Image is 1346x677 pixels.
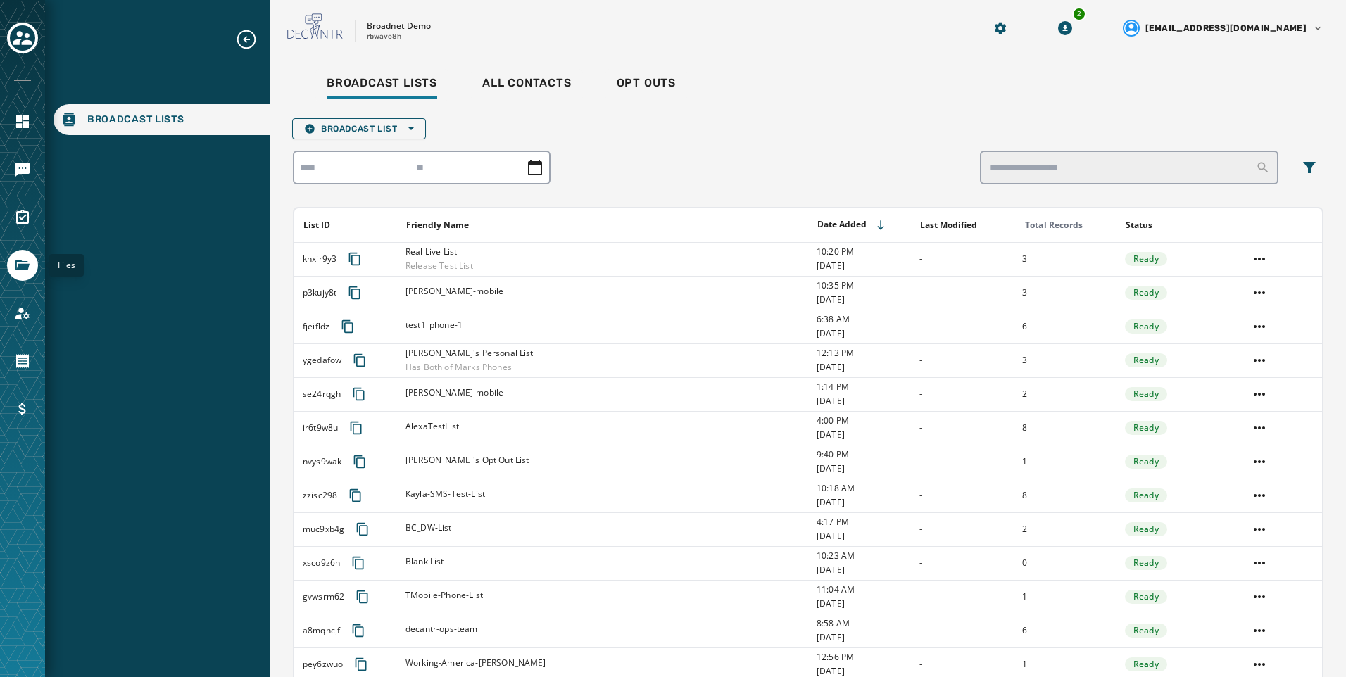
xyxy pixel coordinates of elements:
[1133,287,1159,298] span: Ready
[7,250,38,281] a: Navigate to Files
[1014,445,1117,479] td: 1
[817,260,910,272] span: [DATE]
[87,113,184,127] span: Broadcast Lists
[303,618,396,643] div: a8mqhcjf
[1014,479,1117,512] td: 8
[7,23,38,53] button: Toggle account select drawer
[1014,377,1117,411] td: 2
[7,106,38,137] a: Navigate to Home
[817,584,910,595] span: 11:04 AM
[817,598,910,609] span: [DATE]
[405,488,485,500] span: Kayla-SMS-Test-List
[303,314,396,339] div: fjeifldz
[988,15,1013,41] button: Manage global settings
[817,396,910,407] span: [DATE]
[911,479,1014,512] td: -
[817,531,910,542] span: [DATE]
[1133,355,1159,366] span: Ready
[405,455,529,466] span: [PERSON_NAME]'s Opt Out List
[1133,422,1159,434] span: Ready
[1014,512,1117,546] td: 2
[405,657,546,669] span: Working-America-[PERSON_NAME]
[367,32,401,42] p: rbwave8h
[405,556,444,567] span: Blank List
[911,614,1014,647] td: -
[471,69,583,101] a: All Contacts
[342,280,367,305] button: Copy text to clipboard
[7,393,38,424] a: Navigate to Billing
[817,381,910,393] span: 1:14 PM
[1145,23,1307,34] span: [EMAIL_ADDRESS][DOMAIN_NAME]
[347,348,372,373] button: Copy text to clipboard
[1133,321,1159,332] span: Ready
[405,286,503,297] span: [PERSON_NAME]-mobile
[303,652,396,677] div: pey6zwuo
[405,348,534,359] span: [PERSON_NAME]'s Personal List
[817,618,910,629] span: 8:58 AM
[346,550,371,576] button: Copy text to clipboard
[817,328,910,339] span: [DATE]
[350,517,375,542] button: Copy text to clipboard
[911,546,1014,580] td: -
[911,377,1014,411] td: -
[315,69,448,101] a: Broadcast Lists
[911,276,1014,310] td: -
[911,580,1014,614] td: -
[817,632,910,643] span: [DATE]
[1133,456,1159,467] span: Ready
[1014,242,1117,276] td: 3
[350,584,375,609] button: Copy text to clipboard
[303,483,396,508] div: zzisc298
[303,584,396,609] div: gvwsrm62
[1014,411,1117,445] td: 8
[817,246,910,258] span: 10:20 PM
[342,246,367,272] button: Copy text to clipboard
[1117,14,1329,42] button: User settings
[812,213,892,236] button: Sort by [object Object]
[405,624,478,635] span: decantr-ops-team
[1133,659,1159,670] span: Ready
[817,362,910,373] span: [DATE]
[303,381,396,407] div: se24rqgh
[1120,214,1158,236] button: Sort by [object Object]
[911,310,1014,343] td: -
[348,652,374,677] button: Copy text to clipboard
[1052,15,1078,41] button: Download Menu
[817,517,910,528] span: 4:17 PM
[344,415,369,441] button: Copy text to clipboard
[303,280,396,305] div: p3kujy8t
[817,429,910,441] span: [DATE]
[1295,153,1323,182] button: Filters menu
[298,214,336,236] button: Sort by [object Object]
[7,346,38,377] a: Navigate to Orders
[303,517,396,542] div: muc9xb4g
[292,118,426,139] button: Broadcast List
[817,280,910,291] span: 10:35 PM
[405,319,463,331] span: test1_phone-1
[303,415,396,441] div: ir6t9w8u
[327,76,437,90] span: Broadcast Lists
[303,550,396,576] div: xsco9z6h
[303,449,396,474] div: nvys9wak
[1133,625,1159,636] span: Ready
[1133,524,1159,535] span: Ready
[405,522,452,533] span: BC_DW-List
[817,314,910,325] span: 6:38 AM
[54,104,270,135] a: Navigate to Broadcast Lists
[1133,490,1159,501] span: Ready
[405,260,473,272] span: Release Test List
[49,254,84,277] div: Files
[405,246,473,258] span: Real Live List
[1025,220,1116,231] div: Total Records
[405,590,483,601] span: TMobile-Phone-List
[367,20,431,32] p: Broadnet Demo
[911,242,1014,276] td: -
[817,483,910,494] span: 10:18 AM
[401,214,474,236] button: Sort by [object Object]
[347,449,372,474] button: Copy text to clipboard
[346,618,371,643] button: Copy text to clipboard
[343,483,368,508] button: Copy text to clipboard
[346,381,372,407] button: Copy text to clipboard
[817,449,910,460] span: 9:40 PM
[911,512,1014,546] td: -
